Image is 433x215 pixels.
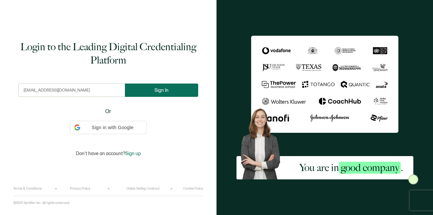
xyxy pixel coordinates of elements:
[125,151,141,156] span: Sign up
[18,40,198,67] h1: Login to the Leading Digital Credentialing Platform
[18,84,125,97] input: Enter your work email address
[127,187,160,191] a: Online Selling Contract
[236,105,289,179] img: Sertifier Login - You are in <span class="strong-h">good company</span>. Hero
[125,84,198,97] button: Sign In
[299,161,403,174] h2: You are in .
[183,187,203,191] a: Cookie Policy
[339,162,401,174] span: good company
[13,187,42,191] a: Terms & Conditions
[155,88,169,93] span: Sign In
[76,151,141,156] p: Don't have an account?
[105,107,111,116] span: Or
[70,121,147,134] div: Sign in with Google
[83,124,142,131] span: Sign in with Google
[13,201,70,205] p: ©2025 Sertifier Inc.. All rights reserved.
[251,36,399,133] img: Sertifier Login - You are in <span class="strong-h">good company</span>.
[70,187,90,191] a: Privacy Policy
[408,174,418,184] img: Sertifier Login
